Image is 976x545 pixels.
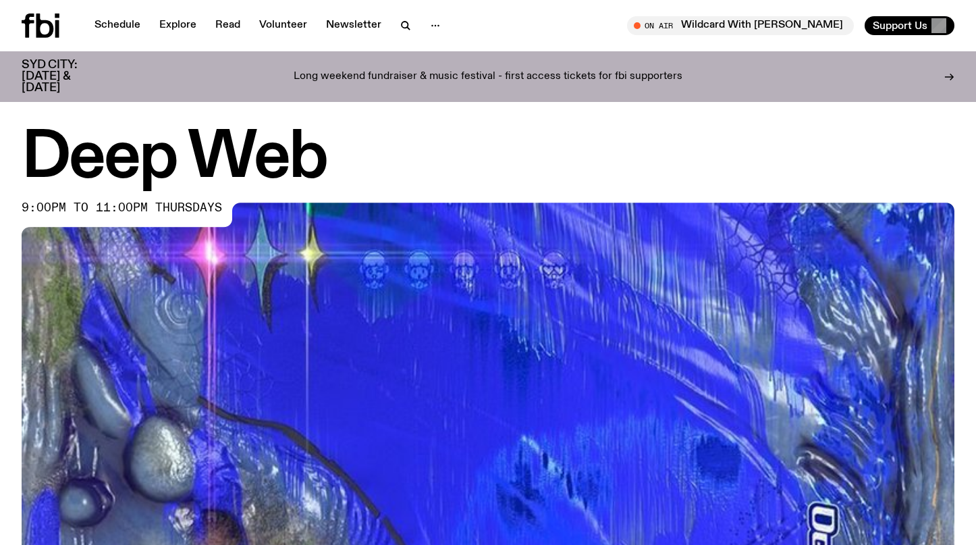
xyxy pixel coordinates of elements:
p: Long weekend fundraiser & music festival - first access tickets for fbi supporters [294,71,682,83]
a: Schedule [86,16,148,35]
button: On AirWildcard With [PERSON_NAME] [627,16,854,35]
a: Read [207,16,248,35]
h3: SYD CITY: [DATE] & [DATE] [22,59,108,94]
button: Support Us [865,16,954,35]
a: Newsletter [318,16,389,35]
span: 9:00pm to 11:00pm thursdays [22,203,222,213]
span: Support Us [873,20,927,32]
a: Volunteer [251,16,315,35]
a: Explore [151,16,205,35]
h1: Deep Web [22,128,954,189]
